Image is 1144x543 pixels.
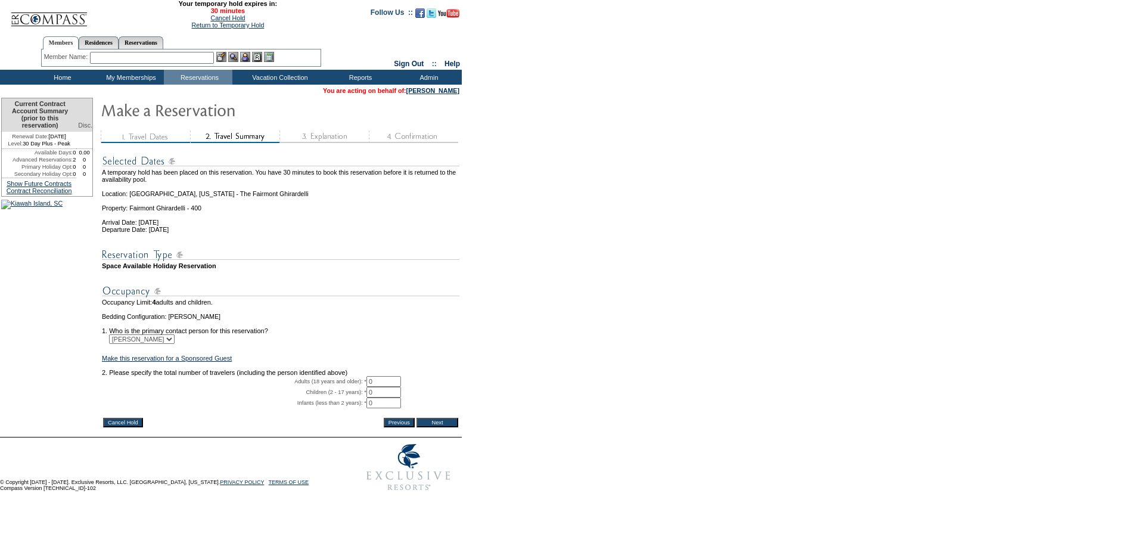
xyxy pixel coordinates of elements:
[427,12,436,19] a: Follow us on Twitter
[76,163,92,170] td: 0
[102,355,232,362] a: Make this reservation for a Sponsored Guest
[2,98,76,132] td: Current Contract Account Summary (prior to this reservation)
[415,12,425,19] a: Become our fan on Facebook
[438,9,459,18] img: Subscribe to our YouTube Channel
[2,149,73,156] td: Available Days:
[102,284,459,299] img: subTtlOccupancy.gif
[102,369,459,376] td: 2. Please specify the total number of travelers (including the person identified above)
[103,418,143,427] input: Cancel Hold
[73,170,76,178] td: 0
[394,60,424,68] a: Sign Out
[164,70,232,85] td: Reservations
[76,170,92,178] td: 0
[102,376,366,387] td: Adults (18 years and older): *
[355,437,462,497] img: Exclusive Resorts
[7,187,72,194] a: Contract Reconciliation
[12,133,48,140] span: Renewal Date:
[95,70,164,85] td: My Memberships
[119,36,163,49] a: Reservations
[73,149,76,156] td: 0
[2,156,73,163] td: Advanced Reservations:
[369,131,458,143] img: step4_state1.gif
[76,156,92,163] td: 0
[78,122,92,129] span: Disc.
[444,60,460,68] a: Help
[416,418,458,427] input: Next
[102,212,459,226] td: Arrival Date: [DATE]
[279,131,369,143] img: step3_state1.gif
[102,320,459,334] td: 1. Who is the primary contact person for this reservation?
[427,8,436,18] img: Follow us on Twitter
[102,169,459,183] td: A temporary hold has been placed on this reservation. You have 30 minutes to book this reservatio...
[2,140,76,149] td: 30 Day Plus - Peak
[192,21,265,29] a: Return to Temporary Hold
[210,14,245,21] a: Cancel Hold
[101,98,339,122] img: Make Reservation
[79,36,119,49] a: Residences
[94,7,362,14] span: 30 minutes
[10,2,88,27] img: Compass Home
[102,313,459,320] td: Bedding Configuration: [PERSON_NAME]
[1,200,63,209] img: Kiawah Island, SC
[325,70,393,85] td: Reports
[27,70,95,85] td: Home
[252,52,262,62] img: Reservations
[406,87,459,94] a: [PERSON_NAME]
[102,262,459,269] td: Space Available Holiday Reservation
[384,418,415,427] input: Previous
[43,36,79,49] a: Members
[2,170,73,178] td: Secondary Holiday Opt:
[102,183,459,197] td: Location: [GEOGRAPHIC_DATA], [US_STATE] - The Fairmont Ghirardelli
[371,7,413,21] td: Follow Us ::
[220,479,264,485] a: PRIVACY POLICY
[102,197,459,212] td: Property: Fairmont Ghirardelli - 400
[269,479,309,485] a: TERMS OF USE
[432,60,437,68] span: ::
[44,52,90,62] div: Member Name:
[323,87,459,94] span: You are acting on behalf of:
[76,149,92,156] td: 0.00
[102,398,366,408] td: Infants (less than 2 years): *
[102,387,366,398] td: Children (2 - 17 years): *
[8,140,23,147] span: Level:
[232,70,325,85] td: Vacation Collection
[264,52,274,62] img: b_calculator.gif
[2,132,76,140] td: [DATE]
[101,131,190,143] img: step1_state3.gif
[102,247,459,262] img: subTtlResType.gif
[2,163,73,170] td: Primary Holiday Opt:
[152,299,156,306] span: 4
[415,8,425,18] img: Become our fan on Facebook
[190,131,279,143] img: step2_state2.gif
[228,52,238,62] img: View
[102,299,459,306] td: Occupancy Limit: adults and children.
[216,52,226,62] img: b_edit.gif
[438,12,459,19] a: Subscribe to our YouTube Channel
[73,163,76,170] td: 0
[240,52,250,62] img: Impersonate
[73,156,76,163] td: 2
[102,154,459,169] img: subTtlSelectedDates.gif
[7,180,71,187] a: Show Future Contracts
[393,70,462,85] td: Admin
[102,226,459,233] td: Departure Date: [DATE]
